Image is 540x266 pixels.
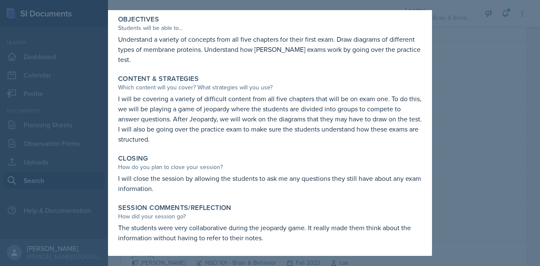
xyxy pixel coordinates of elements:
p: I will be covering a variety of difficult content from all five chapters that will be on exam one... [118,94,422,144]
div: How did your session go? [118,212,422,221]
p: Understand a variety of concepts from all five chapters for their first exam. Draw diagrams of di... [118,34,422,64]
label: Content & Strategies [118,75,199,83]
p: The students were very collaborative during the jeopardy game. It really made them think about th... [118,223,422,243]
p: I will close the session by allowing the students to ask me any questions they still have about a... [118,173,422,193]
label: Session Comments/Reflection [118,204,232,212]
label: Closing [118,154,148,163]
div: Which content will you cover? What strategies will you use? [118,83,422,92]
div: Students will be able to... [118,24,422,32]
label: Objectives [118,15,159,24]
div: How do you plan to close your session? [118,163,422,172]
